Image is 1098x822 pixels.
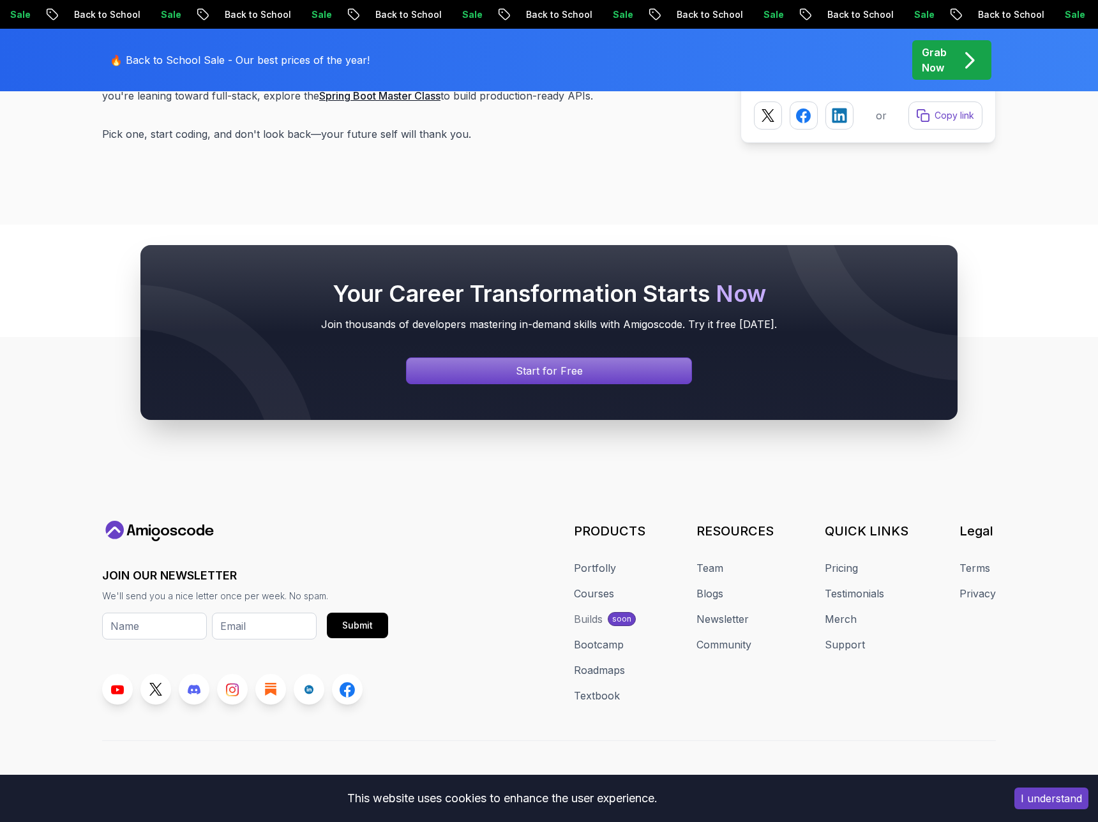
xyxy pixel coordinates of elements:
[140,674,171,705] a: Twitter link
[102,674,133,705] a: Youtube link
[319,89,440,102] a: Spring Boot Master Class
[10,784,995,812] div: This website uses cookies to enhance the user experience.
[363,8,449,21] p: Back to School
[876,108,887,123] p: or
[696,560,723,576] a: Team
[825,586,884,601] a: Testimonials
[1052,8,1093,21] p: Sale
[959,522,996,540] h3: Legal
[825,611,857,627] a: Merch
[148,8,189,21] p: Sale
[959,586,996,601] a: Privacy
[965,8,1052,21] p: Back to School
[449,8,490,21] p: Sale
[574,688,620,703] a: Textbook
[696,586,723,601] a: Blogs
[294,674,324,705] a: LinkedIn link
[908,101,982,130] button: Copy link
[600,8,641,21] p: Sale
[825,560,858,576] a: Pricing
[255,674,286,705] a: Blog link
[342,619,373,632] div: Submit
[574,560,616,576] a: Portfolly
[574,662,625,678] a: Roadmaps
[574,611,603,627] div: Builds
[102,125,720,143] p: Pick one, start coding, and don't look back—your future self will thank you.
[825,637,865,652] a: Support
[612,614,631,624] p: soon
[825,522,908,540] h3: QUICK LINKS
[166,281,932,306] h2: Your Career Transformation Starts
[922,45,947,75] p: Grab Now
[1014,788,1088,809] button: Accept cookies
[61,8,148,21] p: Back to School
[217,674,248,705] a: Instagram link
[574,522,645,540] h3: PRODUCTS
[212,8,299,21] p: Back to School
[102,590,388,602] p: We'll send you a nice letter once per week. No spam.
[815,8,901,21] p: Back to School
[327,613,388,638] button: Submit
[516,363,583,378] p: Start for Free
[696,522,774,540] h3: RESOURCES
[959,560,990,576] a: Terms
[716,280,766,308] span: Now
[664,8,751,21] p: Back to School
[574,637,624,652] a: Bootcamp
[935,109,974,122] p: Copy link
[332,674,363,705] a: Facebook link
[696,637,751,652] a: Community
[179,674,209,705] a: Discord link
[406,357,692,384] a: Signin page
[696,611,749,627] a: Newsletter
[166,317,932,332] p: Join thousands of developers mastering in-demand skills with Amigoscode. Try it free [DATE].
[212,613,317,639] input: Email
[901,8,942,21] p: Sale
[574,586,614,601] a: Courses
[751,8,792,21] p: Sale
[102,613,207,639] input: Name
[299,8,340,21] p: Sale
[513,8,600,21] p: Back to School
[102,567,388,585] h3: JOIN OUR NEWSLETTER
[110,52,370,68] p: 🔥 Back to School Sale - Our best prices of the year!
